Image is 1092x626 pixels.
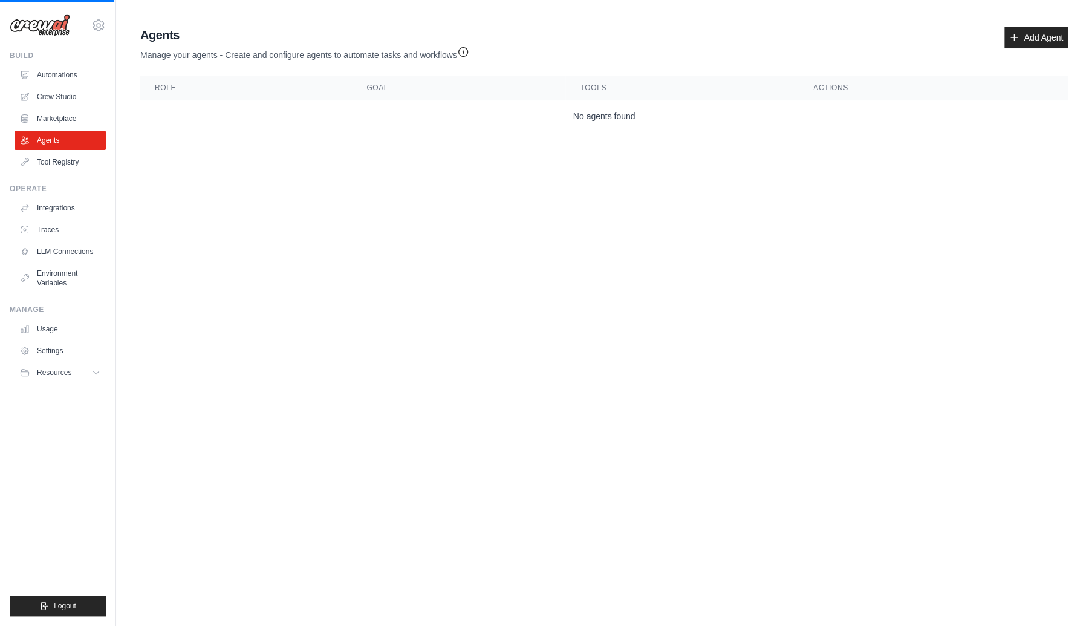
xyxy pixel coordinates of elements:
div: Build [10,51,106,60]
th: Actions [799,76,1068,100]
span: Logout [54,601,76,611]
a: Agents [15,131,106,150]
div: Operate [10,184,106,194]
a: Environment Variables [15,264,106,293]
button: Logout [10,596,106,616]
span: Resources [37,368,71,377]
a: Settings [15,341,106,360]
th: Goal [352,76,565,100]
th: Tools [565,76,799,100]
a: Integrations [15,198,106,218]
a: Tool Registry [15,152,106,172]
img: Logo [10,14,70,37]
td: No agents found [140,100,1068,132]
button: Resources [15,363,106,382]
a: Add Agent [1004,27,1068,48]
a: Marketplace [15,109,106,128]
a: Usage [15,319,106,339]
a: Automations [15,65,106,85]
a: LLM Connections [15,242,106,261]
a: Traces [15,220,106,240]
h2: Agents [140,27,469,44]
a: Crew Studio [15,87,106,106]
p: Manage your agents - Create and configure agents to automate tasks and workflows [140,44,469,61]
th: Role [140,76,352,100]
div: Manage [10,305,106,315]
